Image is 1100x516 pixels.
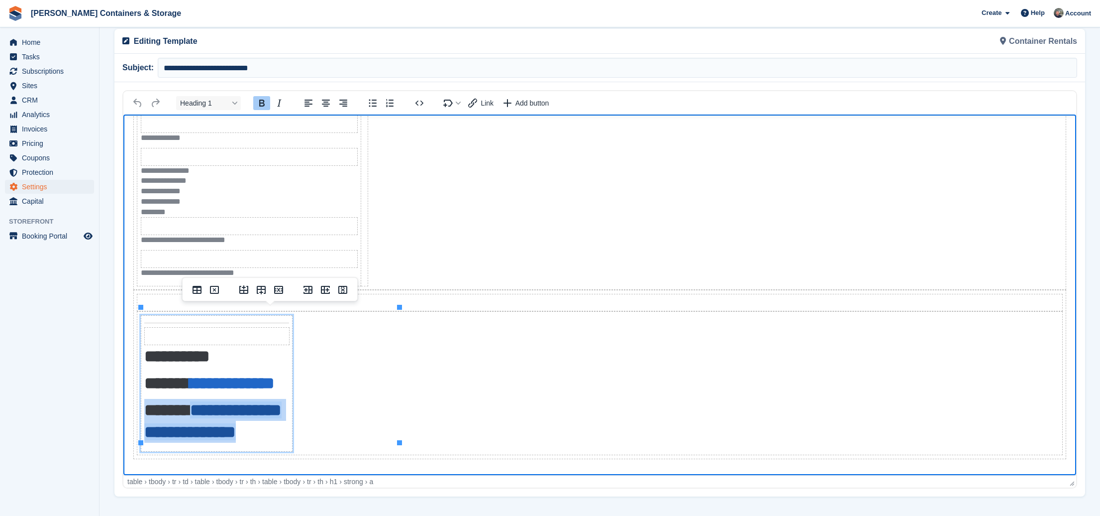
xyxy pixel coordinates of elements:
[22,64,82,78] span: Subscriptions
[22,122,82,136] span: Invoices
[240,478,244,486] div: tr
[465,96,498,110] button: Insert link with variable
[127,478,142,486] div: table
[180,99,229,107] span: Heading 1
[212,478,214,486] div: ›
[5,35,94,49] a: menu
[369,478,373,486] div: a
[206,283,223,297] button: Delete table
[253,96,270,110] button: Bold
[22,79,82,93] span: Sites
[22,108,82,122] span: Analytics
[235,283,252,297] button: Insert row before
[271,96,288,110] button: Italic
[144,478,147,486] div: ›
[481,99,494,107] span: Link
[499,96,554,110] button: Insert a call-to-action button
[382,96,399,110] button: Numbered list
[5,151,94,165] a: menu
[302,478,305,486] div: ›
[5,122,94,136] a: menu
[22,151,82,165] span: Coupons
[262,478,277,486] div: table
[600,29,1084,53] div: Container Rentals
[5,79,94,93] a: menu
[5,165,94,179] a: menu
[5,180,94,194] a: menu
[149,478,166,486] div: tbody
[172,478,177,486] div: tr
[365,478,368,486] div: ›
[191,478,193,486] div: ›
[1031,8,1045,18] span: Help
[344,478,363,486] div: strong
[5,93,94,107] a: menu
[5,194,94,208] a: menu
[147,96,164,110] button: Redo
[515,99,549,107] span: Add button
[307,478,311,486] div: tr
[82,230,94,242] a: Preview store
[411,96,428,110] button: Source code
[22,50,82,64] span: Tasks
[317,478,323,486] div: th
[129,96,146,110] button: Undo
[5,229,94,243] a: menu
[253,283,270,297] button: Insert row after
[284,478,300,486] div: tbody
[313,478,316,486] div: ›
[27,5,185,21] a: [PERSON_NAME] Containers & Storage
[22,229,82,243] span: Booking Portal
[440,96,464,110] button: Insert merge tag
[1065,8,1091,18] span: Account
[279,478,282,486] div: ›
[122,62,158,74] span: Subject:
[300,283,316,297] button: Insert column before
[22,136,82,150] span: Pricing
[330,478,338,486] div: h1
[183,478,189,486] div: td
[168,478,170,486] div: ›
[364,96,381,110] button: Bullet list
[22,180,82,194] span: Settings
[325,478,328,486] div: ›
[339,478,342,486] div: ›
[22,35,82,49] span: Home
[5,50,94,64] a: menu
[258,478,260,486] div: ›
[22,194,82,208] span: Capital
[335,96,352,110] button: Align right
[179,478,181,486] div: ›
[195,478,210,486] div: table
[5,108,94,122] a: menu
[9,217,99,227] span: Storefront
[22,93,82,107] span: CRM
[334,283,351,297] button: Delete column
[235,478,238,486] div: ›
[22,165,82,179] span: Protection
[1070,477,1075,486] div: Press the Up and Down arrow keys to resize the editor.
[176,96,241,110] button: Block Heading 1
[317,283,334,297] button: Insert column after
[250,478,256,486] div: th
[5,136,94,150] a: menu
[1054,8,1064,18] img: Adam Greenhalgh
[270,283,287,297] button: Delete row
[216,478,233,486] div: tbody
[246,478,248,486] div: ›
[317,96,334,110] button: Align center
[982,8,1001,18] span: Create
[189,283,205,297] button: Table properties
[123,115,1076,475] iframe: Rich Text Area
[300,96,317,110] button: Align left
[134,35,594,47] p: Editing Template
[5,64,94,78] a: menu
[8,6,23,21] img: stora-icon-8386f47178a22dfd0bd8f6a31ec36ba5ce8667c1dd55bd0f319d3a0aa187defe.svg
